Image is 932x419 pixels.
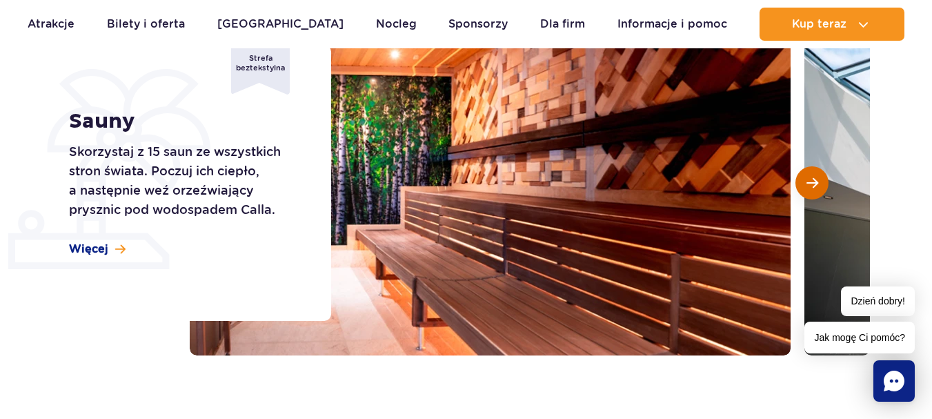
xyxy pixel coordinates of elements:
[873,360,915,402] div: Chat
[217,8,344,41] a: [GEOGRAPHIC_DATA]
[190,10,791,355] img: Sauna w strefie Relax z drewnianymi ścianami i malowidłem przedstawiającym brzozowy las
[540,8,585,41] a: Dla firm
[107,8,185,41] a: Bilety i oferta
[69,242,108,257] span: Więcej
[376,8,417,41] a: Nocleg
[841,286,915,316] span: Dzień dobry!
[231,41,290,95] div: Strefa beztekstylna
[69,142,300,220] p: Skorzystaj z 15 saun ze wszystkich stron świata. Poczuj ich ciepło, a następnie weź orzeźwiający ...
[69,242,126,257] a: Więcej
[760,8,904,41] button: Kup teraz
[69,109,300,134] h1: Sauny
[28,8,75,41] a: Atrakcje
[617,8,727,41] a: Informacje i pomoc
[448,8,508,41] a: Sponsorzy
[795,166,829,199] button: Następny slajd
[804,322,915,353] span: Jak mogę Ci pomóc?
[792,18,846,30] span: Kup teraz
